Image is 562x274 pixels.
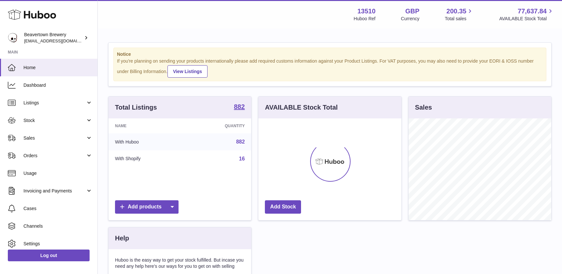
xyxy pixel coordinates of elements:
span: Dashboard [23,82,93,88]
span: [EMAIL_ADDRESS][DOMAIN_NAME] [24,38,96,43]
span: Usage [23,170,93,176]
strong: 13510 [357,7,376,16]
a: Add Stock [265,200,301,214]
strong: Notice [117,51,543,57]
span: Invoicing and Payments [23,188,86,194]
span: Sales [23,135,86,141]
a: Log out [8,250,90,261]
a: 16 [239,156,245,161]
img: internalAdmin-13510@internal.huboo.com [8,33,18,43]
strong: 882 [234,103,245,110]
div: If you're planning on sending your products internationally please add required customs informati... [117,58,543,78]
span: Stock [23,117,86,124]
a: View Listings [167,65,208,78]
td: With Huboo [108,133,185,150]
h3: Total Listings [115,103,157,112]
span: Listings [23,100,86,106]
div: Currency [401,16,420,22]
h3: Sales [415,103,432,112]
a: 77,637.84 AVAILABLE Stock Total [499,7,554,22]
span: Total sales [445,16,474,22]
td: With Shopify [108,150,185,167]
strong: GBP [405,7,419,16]
a: Add products [115,200,179,214]
span: 200.35 [446,7,466,16]
h3: AVAILABLE Stock Total [265,103,338,112]
div: Beavertown Brewery [24,32,83,44]
span: AVAILABLE Stock Total [499,16,554,22]
h3: Help [115,234,129,243]
span: Orders [23,153,86,159]
th: Quantity [185,118,251,133]
span: Channels [23,223,93,229]
p: Huboo is the easy way to get your stock fulfilled. But incase you need any help here's our ways f... [115,257,245,269]
a: 200.35 Total sales [445,7,474,22]
th: Name [108,118,185,133]
div: Huboo Ref [354,16,376,22]
span: Cases [23,205,93,212]
a: 882 [234,103,245,111]
span: Home [23,65,93,71]
span: 77,637.84 [518,7,547,16]
span: Settings [23,241,93,247]
a: 882 [236,139,245,145]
